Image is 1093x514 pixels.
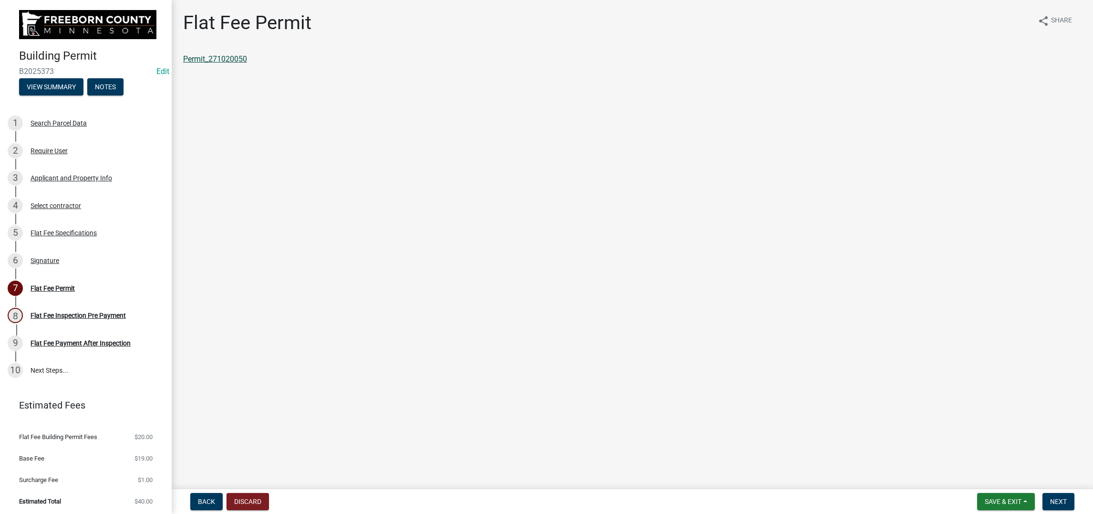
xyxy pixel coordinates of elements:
[8,115,23,131] div: 1
[8,308,23,323] div: 8
[183,54,247,63] a: Permit_271020050
[8,281,23,296] div: 7
[1042,493,1074,510] button: Next
[8,253,23,268] div: 6
[8,170,23,186] div: 3
[31,312,126,319] div: Flat Fee Inspection Pre Payment
[1038,15,1049,27] i: share
[19,67,153,76] span: B2025373
[227,493,269,510] button: Discard
[1051,15,1072,27] span: Share
[156,67,169,76] a: Edit
[31,202,81,209] div: Select contractor
[31,257,59,264] div: Signature
[8,336,23,351] div: 9
[8,225,23,241] div: 5
[31,340,131,346] div: Flat Fee Payment After Inspection
[190,493,223,510] button: Back
[31,147,68,154] div: Require User
[1030,11,1080,30] button: shareShare
[19,49,164,63] h4: Building Permit
[31,285,75,292] div: Flat Fee Permit
[19,498,61,504] span: Estimated Total
[8,198,23,213] div: 4
[985,498,1021,505] span: Save & Exit
[19,78,83,95] button: View Summary
[8,396,156,415] a: Estimated Fees
[134,455,153,462] span: $19.00
[1050,498,1067,505] span: Next
[183,11,311,34] h1: Flat Fee Permit
[8,143,23,158] div: 2
[87,78,124,95] button: Notes
[19,434,97,440] span: Flat Fee Building Permit Fees
[134,434,153,440] span: $20.00
[8,363,23,378] div: 10
[19,455,44,462] span: Base Fee
[31,120,87,126] div: Search Parcel Data
[156,67,169,76] wm-modal-confirm: Edit Application Number
[19,477,58,483] span: Surcharge Fee
[31,175,112,181] div: Applicant and Property Info
[31,230,97,236] div: Flat Fee Specifications
[138,477,153,483] span: $1.00
[198,498,215,505] span: Back
[87,84,124,91] wm-modal-confirm: Notes
[977,493,1035,510] button: Save & Exit
[19,10,156,39] img: Freeborn County, Minnesota
[19,84,83,91] wm-modal-confirm: Summary
[134,498,153,504] span: $40.00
